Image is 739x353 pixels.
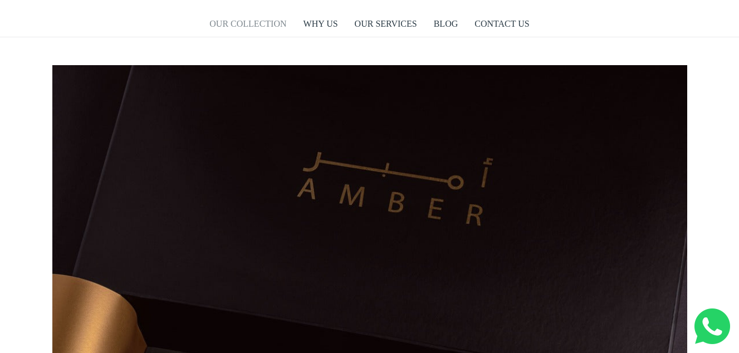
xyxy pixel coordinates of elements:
[694,308,730,344] img: Whatsapp
[317,92,370,101] span: Number of gifts
[317,1,354,10] span: Last name
[355,11,417,37] a: OUR SERVICES
[317,47,373,56] span: Company name
[304,11,338,37] a: WHY US
[474,11,529,37] a: CONTACT US
[434,11,458,37] a: BLOG
[209,11,286,37] a: OUR COLLECTION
